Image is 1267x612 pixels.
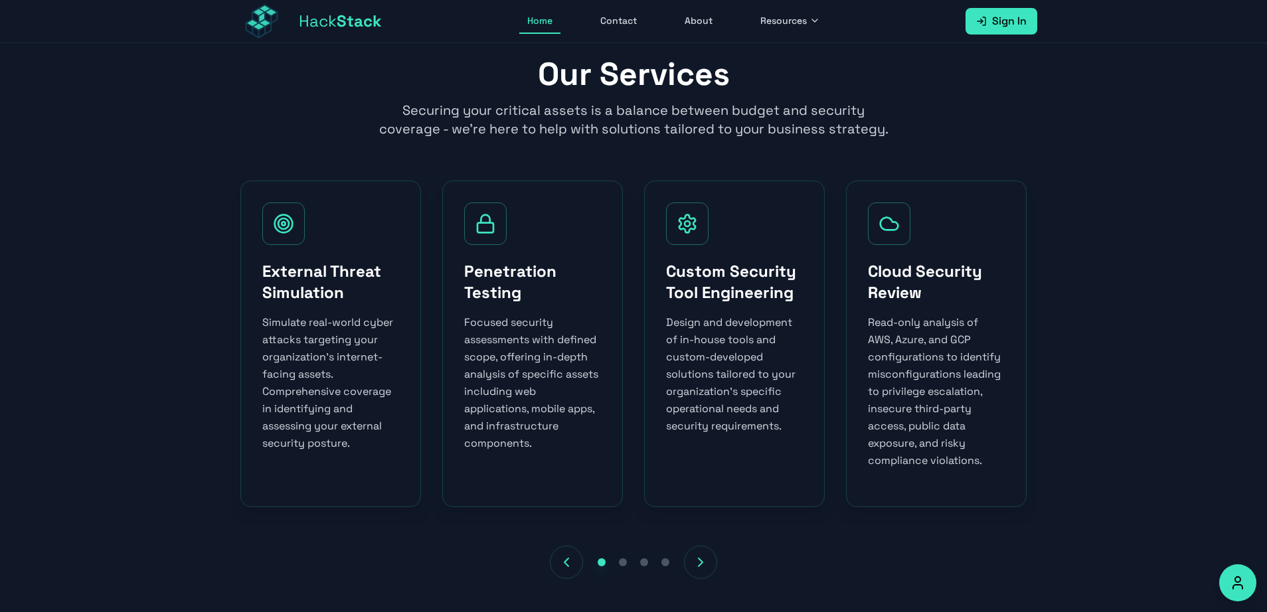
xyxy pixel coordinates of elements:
p: Securing your critical assets is a balance between budget and security coverage - we're here to h... [379,101,888,138]
span: Stack [337,11,382,31]
span: Sign In [992,13,1027,29]
span: Resources [760,14,807,27]
button: Resources [752,9,828,34]
button: Go to slide 4 [657,554,673,570]
h3: Penetration Testing [464,261,601,303]
p: Focused security assessments with defined scope, offering in-depth analysis of specific assets in... [464,314,601,452]
button: Previous services [550,546,583,579]
p: Simulate real-world cyber attacks targeting your organization's internet-facing assets. Comprehen... [262,314,399,452]
button: Go to slide 3 [636,554,652,570]
h3: Custom Security Tool Engineering [666,261,803,303]
span: Hack [299,11,382,32]
a: Contact [592,9,645,34]
button: Go to slide 1 [594,554,610,570]
a: Home [519,9,560,34]
h2: Our Services [230,58,1037,90]
h3: External Threat Simulation [262,261,399,303]
button: Go to slide 2 [615,554,631,570]
button: Next services [684,546,717,579]
a: Sign In [966,8,1037,35]
p: Read-only analysis of AWS, Azure, and GCP configurations to identify misconfigurations leading to... [868,314,1005,469]
h3: Cloud Security Review [868,261,1005,303]
p: Design and development of in-house tools and custom-developed solutions tailored to your organiza... [666,314,803,435]
button: Accessibility Options [1219,564,1256,601]
a: About [677,9,720,34]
